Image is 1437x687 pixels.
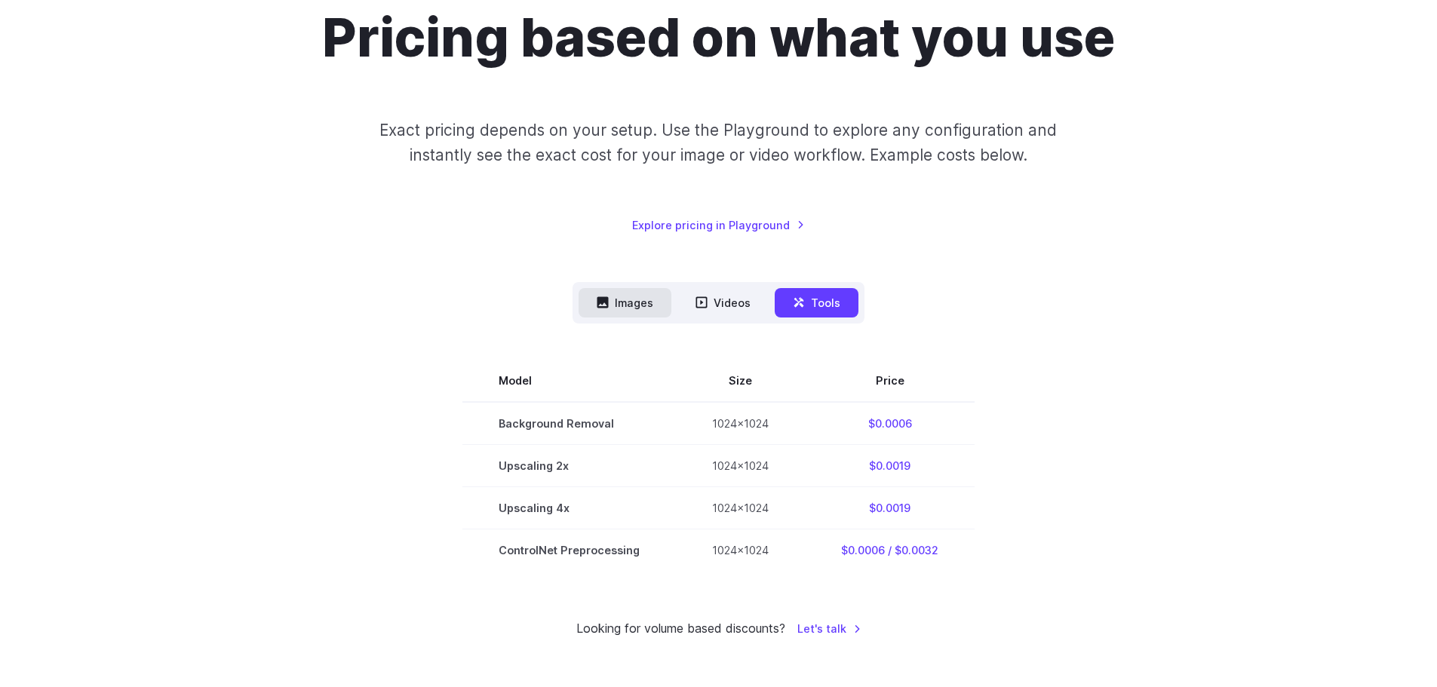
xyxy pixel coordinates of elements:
th: Price [805,360,975,402]
td: $0.0019 [805,444,975,486]
td: Upscaling 4x [462,486,676,529]
td: $0.0006 [805,402,975,445]
a: Explore pricing in Playground [632,216,805,234]
button: Images [579,288,671,317]
th: Size [676,360,805,402]
td: Upscaling 2x [462,444,676,486]
h1: Pricing based on what you use [322,6,1115,69]
small: Looking for volume based discounts? [576,619,785,639]
td: $0.0006 / $0.0032 [805,529,975,571]
td: ControlNet Preprocessing [462,529,676,571]
a: Let's talk [797,620,861,637]
p: Exact pricing depends on your setup. Use the Playground to explore any configuration and instantl... [351,118,1085,168]
button: Videos [677,288,769,317]
button: Tools [775,288,858,317]
td: 1024x1024 [676,444,805,486]
td: Background Removal [462,402,676,445]
td: 1024x1024 [676,486,805,529]
td: 1024x1024 [676,402,805,445]
th: Model [462,360,676,402]
td: $0.0019 [805,486,975,529]
td: 1024x1024 [676,529,805,571]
